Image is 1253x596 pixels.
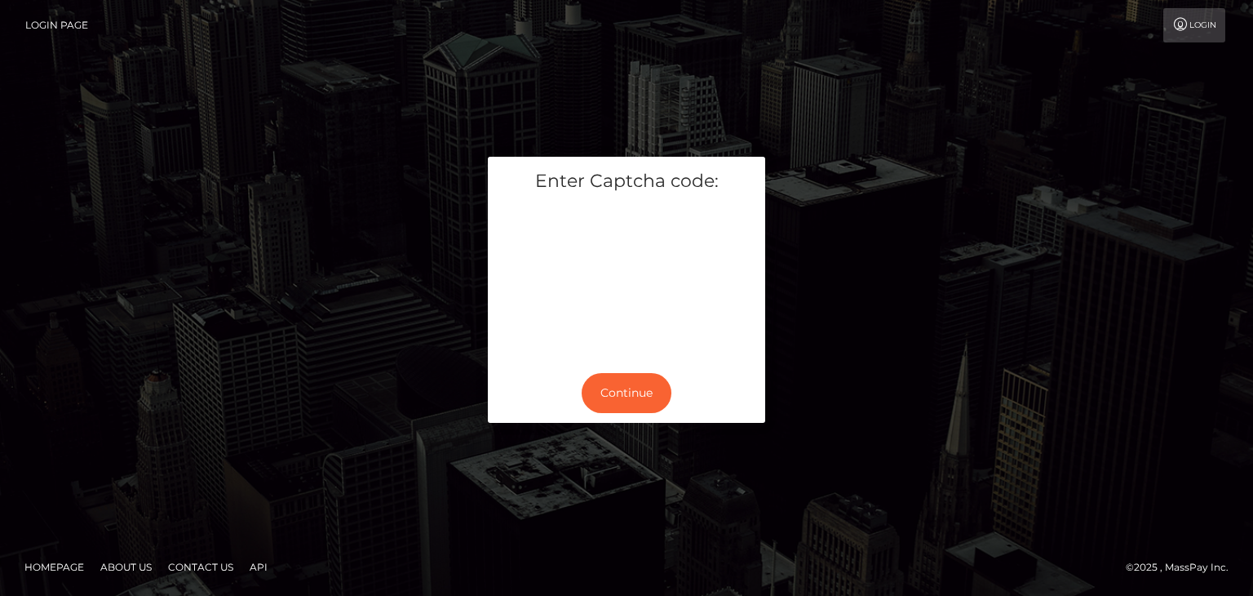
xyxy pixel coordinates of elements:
[1163,8,1225,42] a: Login
[582,373,671,413] button: Continue
[1126,558,1241,576] div: © 2025 , MassPay Inc.
[500,206,753,350] iframe: mtcaptcha
[243,554,274,580] a: API
[25,8,88,42] a: Login Page
[162,554,240,580] a: Contact Us
[18,554,91,580] a: Homepage
[500,169,753,194] h5: Enter Captcha code:
[94,554,158,580] a: About Us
